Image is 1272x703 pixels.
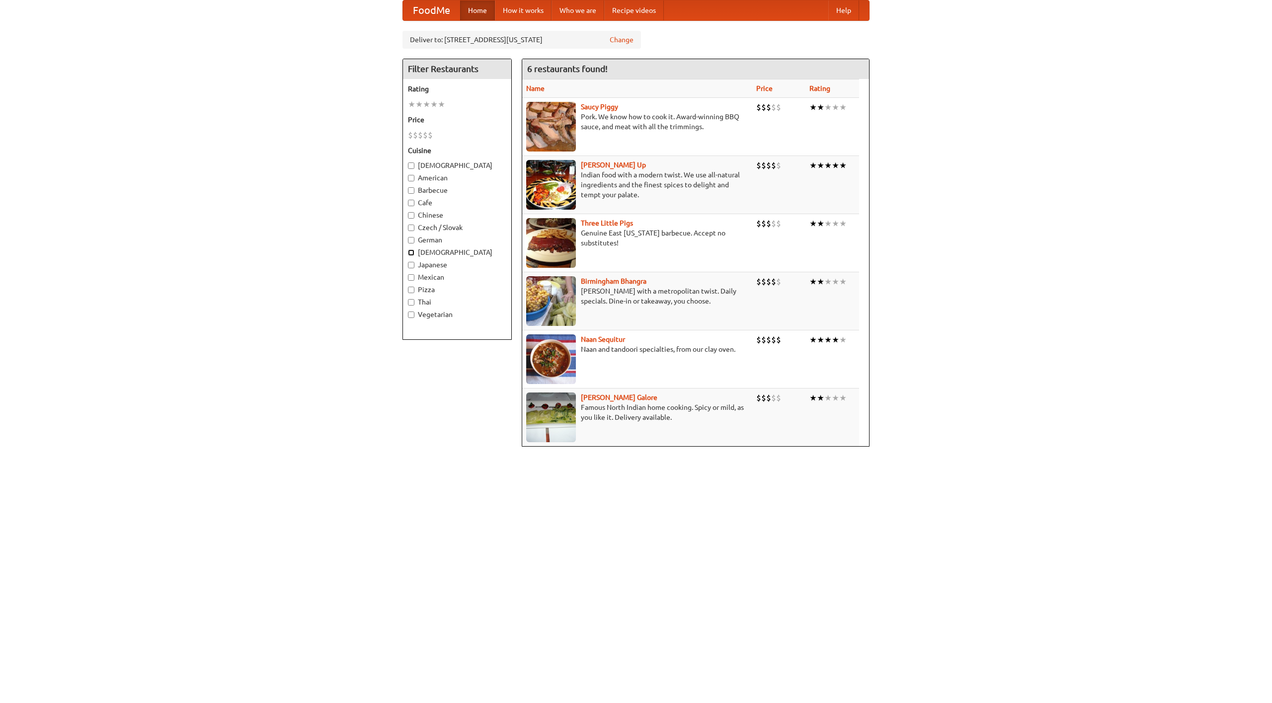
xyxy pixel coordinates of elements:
[408,299,414,306] input: Thai
[408,247,506,257] label: [DEMOGRAPHIC_DATA]
[828,0,859,20] a: Help
[581,219,633,227] a: Three Little Pigs
[403,59,511,79] h4: Filter Restaurants
[408,187,414,194] input: Barbecue
[817,218,824,229] li: ★
[581,277,646,285] a: Birmingham Bhangra
[408,272,506,282] label: Mexican
[526,228,748,248] p: Genuine East [US_STATE] barbecue. Accept no substitutes!
[408,99,415,110] li: ★
[526,170,748,200] p: Indian food with a modern twist. We use all-natural ingredients and the finest spices to delight ...
[839,392,847,403] li: ★
[413,130,418,141] li: $
[832,334,839,345] li: ★
[428,130,433,141] li: $
[423,130,428,141] li: $
[610,35,634,45] a: Change
[408,262,414,268] input: Japanese
[495,0,552,20] a: How it works
[408,312,414,318] input: Vegetarian
[408,198,506,208] label: Cafe
[776,218,781,229] li: $
[771,102,776,113] li: $
[809,392,817,403] li: ★
[408,162,414,169] input: [DEMOGRAPHIC_DATA]
[756,160,761,171] li: $
[408,212,414,219] input: Chinese
[408,287,414,293] input: Pizza
[438,99,445,110] li: ★
[604,0,664,20] a: Recipe videos
[408,237,414,243] input: German
[809,276,817,287] li: ★
[817,160,824,171] li: ★
[817,334,824,345] li: ★
[526,102,576,152] img: saucy.jpg
[824,218,832,229] li: ★
[402,31,641,49] div: Deliver to: [STREET_ADDRESS][US_STATE]
[809,160,817,171] li: ★
[776,276,781,287] li: $
[408,160,506,170] label: [DEMOGRAPHIC_DATA]
[832,218,839,229] li: ★
[839,102,847,113] li: ★
[408,260,506,270] label: Japanese
[408,185,506,195] label: Barbecue
[809,334,817,345] li: ★
[761,102,766,113] li: $
[581,161,646,169] a: [PERSON_NAME] Up
[756,392,761,403] li: $
[809,218,817,229] li: ★
[776,102,781,113] li: $
[824,392,832,403] li: ★
[771,334,776,345] li: $
[839,218,847,229] li: ★
[832,276,839,287] li: ★
[839,160,847,171] li: ★
[526,392,576,442] img: currygalore.jpg
[408,223,506,233] label: Czech / Slovak
[526,334,576,384] img: naansequitur.jpg
[408,274,414,281] input: Mexican
[526,218,576,268] img: littlepigs.jpg
[756,102,761,113] li: $
[761,334,766,345] li: $
[766,392,771,403] li: $
[408,249,414,256] input: [DEMOGRAPHIC_DATA]
[817,392,824,403] li: ★
[418,130,423,141] li: $
[766,160,771,171] li: $
[526,84,545,92] a: Name
[766,218,771,229] li: $
[756,276,761,287] li: $
[817,102,824,113] li: ★
[824,334,832,345] li: ★
[408,310,506,319] label: Vegetarian
[832,392,839,403] li: ★
[756,334,761,345] li: $
[408,175,414,181] input: American
[526,402,748,422] p: Famous North Indian home cooking. Spicy or mild, as you like it. Delivery available.
[832,160,839,171] li: ★
[776,392,781,403] li: $
[824,102,832,113] li: ★
[408,173,506,183] label: American
[824,160,832,171] li: ★
[526,160,576,210] img: curryup.jpg
[581,335,625,343] a: Naan Sequitur
[771,160,776,171] li: $
[761,392,766,403] li: $
[756,84,773,92] a: Price
[408,285,506,295] label: Pizza
[430,99,438,110] li: ★
[756,218,761,229] li: $
[761,276,766,287] li: $
[408,235,506,245] label: German
[408,200,414,206] input: Cafe
[408,115,506,125] h5: Price
[403,0,460,20] a: FoodMe
[766,276,771,287] li: $
[824,276,832,287] li: ★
